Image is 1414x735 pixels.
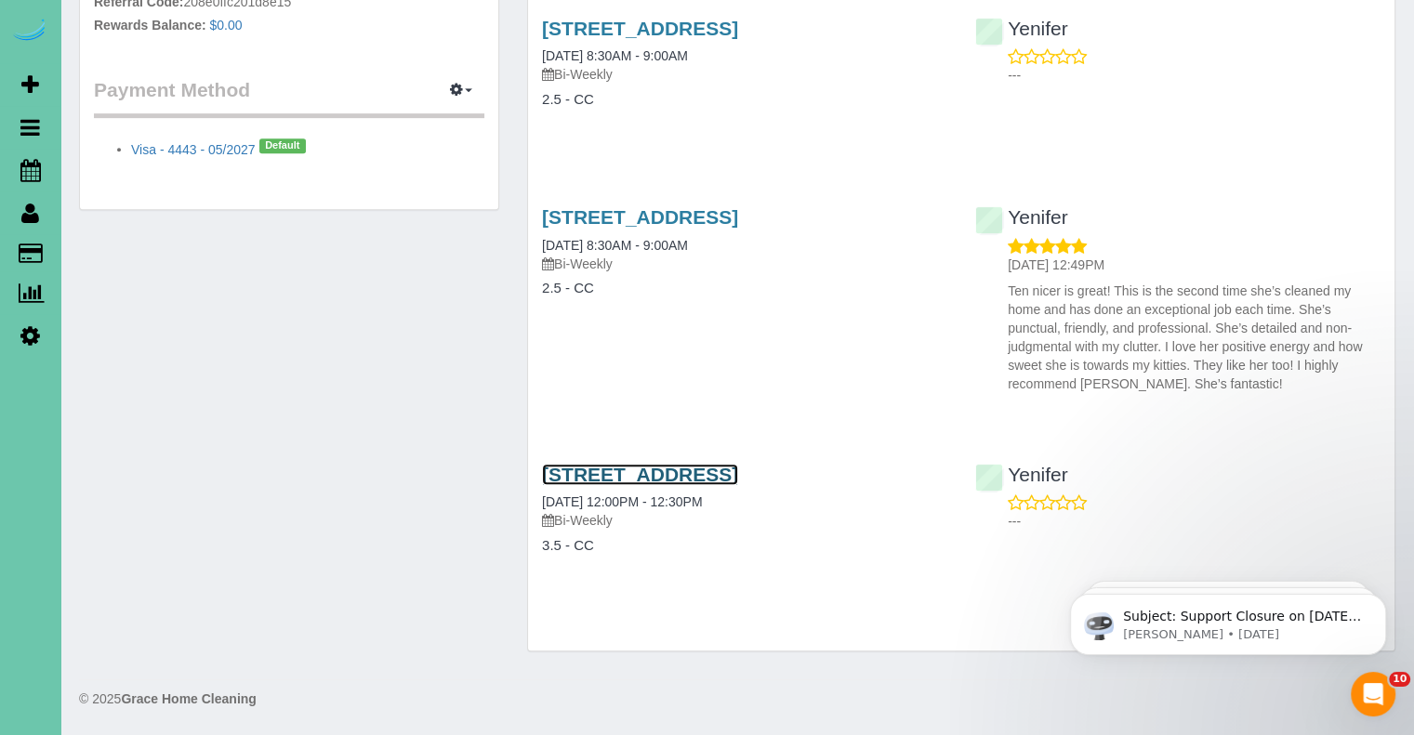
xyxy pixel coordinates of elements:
p: --- [1008,66,1381,85]
a: [STREET_ADDRESS] [542,464,738,485]
a: [DATE] 8:30AM - 9:00AM [542,48,688,63]
a: $0.00 [210,18,243,33]
h4: 3.5 - CC [542,538,947,554]
a: [DATE] 8:30AM - 9:00AM [542,238,688,253]
img: Automaid Logo [11,19,48,45]
label: Rewards Balance: [94,16,206,34]
p: Bi-Weekly [542,511,947,530]
span: Default [259,138,306,153]
p: --- [1008,512,1381,531]
a: Visa - 4443 - 05/2027 [131,141,256,156]
p: Ten nicer is great! This is the second time she’s cleaned my home and has done an exceptional job... [1008,282,1381,393]
a: [DATE] 12:00PM - 12:30PM [542,494,702,509]
legend: Payment Method [94,76,484,118]
p: [DATE] 12:49PM [1008,256,1381,274]
p: Bi-Weekly [542,65,947,84]
a: Yenifer [975,18,1068,39]
h4: 2.5 - CC [542,281,947,296]
p: Bi-Weekly [542,255,947,273]
a: [STREET_ADDRESS] [542,206,738,228]
a: Yenifer [975,464,1068,485]
span: 10 [1389,672,1410,687]
iframe: Intercom notifications message [1042,555,1414,685]
strong: Grace Home Cleaning [121,691,257,706]
h4: 2.5 - CC [542,92,947,108]
a: [STREET_ADDRESS] [542,18,738,39]
div: © 2025 [79,689,1395,708]
a: Yenifer [975,206,1068,228]
iframe: Intercom live chat [1351,672,1395,716]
